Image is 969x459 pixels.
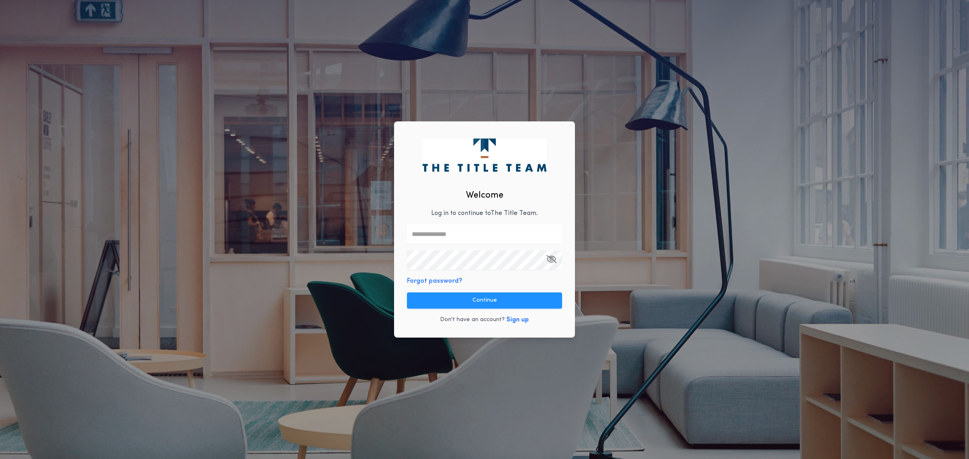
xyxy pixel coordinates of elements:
[407,276,462,286] button: Forgot password?
[407,292,562,309] button: Continue
[506,315,529,325] button: Sign up
[431,209,538,218] p: Log in to continue to The Title Team .
[466,189,503,202] h2: Welcome
[440,316,505,324] p: Don't have an account?
[422,138,546,171] img: logo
